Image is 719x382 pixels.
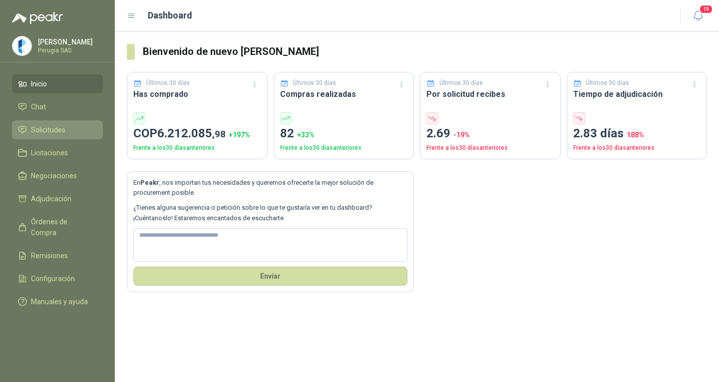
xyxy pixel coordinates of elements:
span: 19 [699,4,713,14]
span: -19 % [453,131,470,139]
a: Órdenes de Compra [12,212,103,242]
span: ,98 [212,128,226,140]
h1: Dashboard [148,8,192,22]
span: Negociaciones [31,170,77,181]
a: Adjudicación [12,189,103,208]
a: Solicitudes [12,120,103,139]
p: 2.69 [426,124,554,143]
p: 82 [280,124,408,143]
p: Últimos 30 días [146,78,190,88]
img: Company Logo [12,36,31,55]
button: Envíar [133,267,407,286]
span: Chat [31,101,46,112]
span: Licitaciones [31,147,68,158]
p: [PERSON_NAME] [38,38,100,45]
span: + 33 % [297,131,315,139]
span: Órdenes de Compra [31,216,93,238]
a: Negociaciones [12,166,103,185]
span: 188 % [627,131,644,139]
h3: Tiempo de adjudicación [573,88,701,100]
p: En , nos importan tus necesidades y queremos ofrecerte la mejor solución de procurement posible. [133,178,407,198]
h3: Compras realizadas [280,88,408,100]
span: Manuales y ayuda [31,296,88,307]
p: Perugia SAS [38,47,100,53]
p: 2.83 días [573,124,701,143]
a: Inicio [12,74,103,93]
span: Configuración [31,273,75,284]
p: Frente a los 30 días anteriores [133,143,261,153]
a: Chat [12,97,103,116]
img: Logo peakr [12,12,63,24]
span: Adjudicación [31,193,71,204]
span: Remisiones [31,250,68,261]
p: Últimos 30 días [293,78,336,88]
span: Inicio [31,78,47,89]
h3: Por solicitud recibes [426,88,554,100]
a: Manuales y ayuda [12,292,103,311]
p: COP [133,124,261,143]
a: Configuración [12,269,103,288]
p: ¿Tienes alguna sugerencia o petición sobre lo que te gustaría ver en tu dashboard? ¡Cuéntanoslo! ... [133,203,407,223]
p: Últimos 30 días [586,78,629,88]
span: 6.212.085 [157,126,226,140]
span: Solicitudes [31,124,65,135]
p: Frente a los 30 días anteriores [280,143,408,153]
a: Remisiones [12,246,103,265]
p: Frente a los 30 días anteriores [573,143,701,153]
h3: Has comprado [133,88,261,100]
b: Peakr [140,179,159,186]
h3: Bienvenido de nuevo [PERSON_NAME] [143,44,707,59]
span: + 197 % [229,131,250,139]
p: Frente a los 30 días anteriores [426,143,554,153]
button: 19 [689,7,707,25]
p: Últimos 30 días [439,78,483,88]
a: Licitaciones [12,143,103,162]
